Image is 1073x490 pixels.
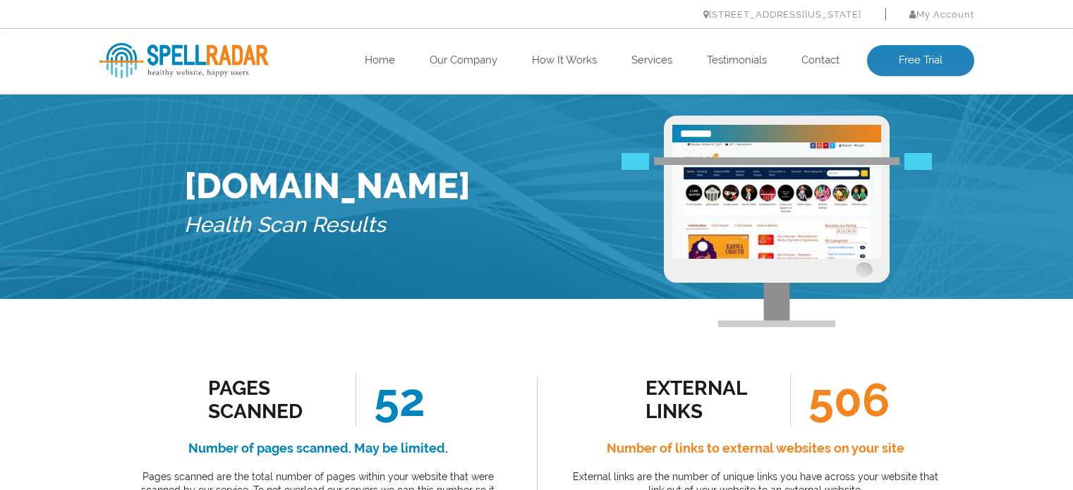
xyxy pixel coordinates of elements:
[664,116,890,327] img: Free Webiste Analysis
[672,142,881,259] img: Free Website Analysis
[184,165,471,207] h1: [DOMAIN_NAME]
[131,437,505,460] h4: Number of pages scanned. May be limited.
[790,373,890,427] span: 506
[622,154,932,171] img: Free Webiste Analysis
[569,437,942,460] h4: Number of links to external websites on your site
[208,376,336,423] div: Pages Scanned
[356,373,425,427] span: 52
[184,207,471,244] h5: Health Scan Results
[645,376,773,423] div: external links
